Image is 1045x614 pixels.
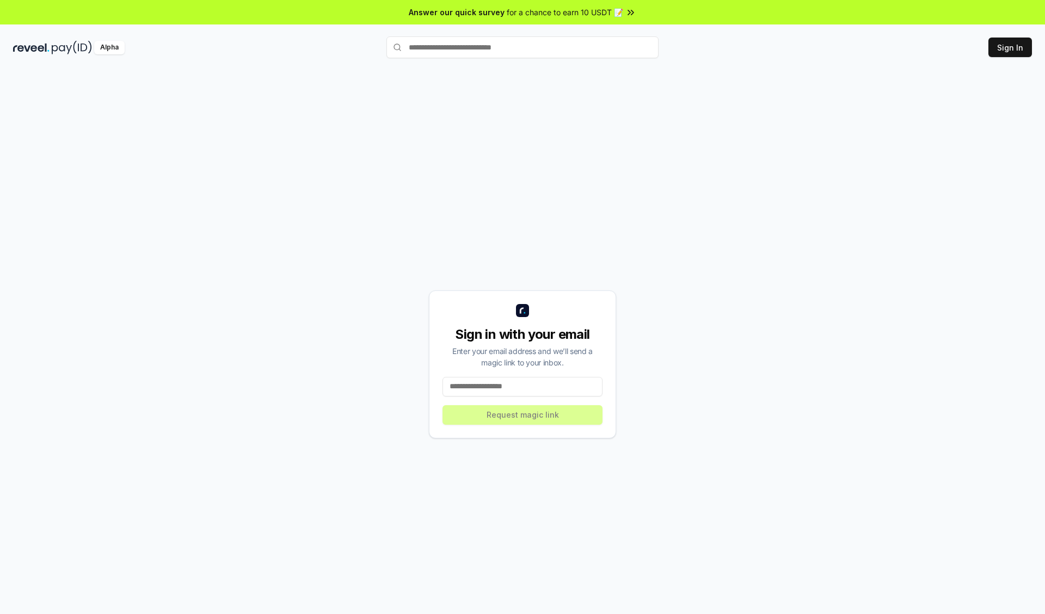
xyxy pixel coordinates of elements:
img: pay_id [52,41,92,54]
img: logo_small [516,304,529,317]
img: reveel_dark [13,41,50,54]
div: Alpha [94,41,125,54]
div: Enter your email address and we’ll send a magic link to your inbox. [442,345,603,368]
span: Answer our quick survey [409,7,505,18]
button: Sign In [988,38,1032,57]
span: for a chance to earn 10 USDT 📝 [507,7,623,18]
div: Sign in with your email [442,326,603,343]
